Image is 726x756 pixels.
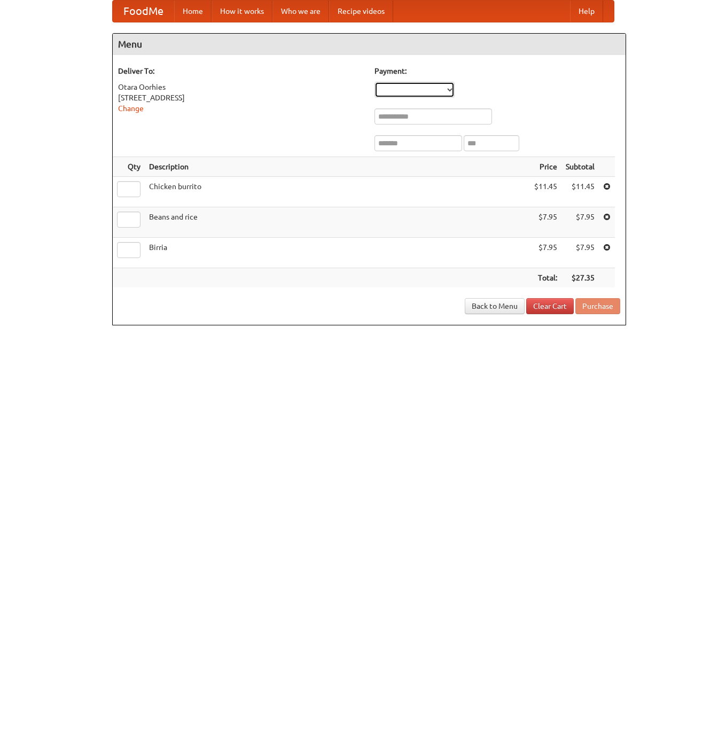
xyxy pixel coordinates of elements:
td: $7.95 [561,238,599,268]
div: [STREET_ADDRESS] [118,92,364,103]
a: Home [174,1,212,22]
h5: Payment: [374,66,620,76]
td: $11.45 [530,177,561,207]
a: Clear Cart [526,298,574,314]
th: $27.35 [561,268,599,288]
td: Chicken burrito [145,177,530,207]
td: Beans and rice [145,207,530,238]
button: Purchase [575,298,620,314]
a: How it works [212,1,272,22]
th: Price [530,157,561,177]
a: Help [570,1,603,22]
a: FoodMe [113,1,174,22]
div: Otara Oorhies [118,82,364,92]
td: Birria [145,238,530,268]
th: Description [145,157,530,177]
td: $7.95 [561,207,599,238]
a: Recipe videos [329,1,393,22]
a: Back to Menu [465,298,525,314]
td: $11.45 [561,177,599,207]
a: Change [118,104,144,113]
h5: Deliver To: [118,66,364,76]
a: Who we are [272,1,329,22]
th: Total: [530,268,561,288]
td: $7.95 [530,238,561,268]
td: $7.95 [530,207,561,238]
h4: Menu [113,34,626,55]
th: Qty [113,157,145,177]
th: Subtotal [561,157,599,177]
